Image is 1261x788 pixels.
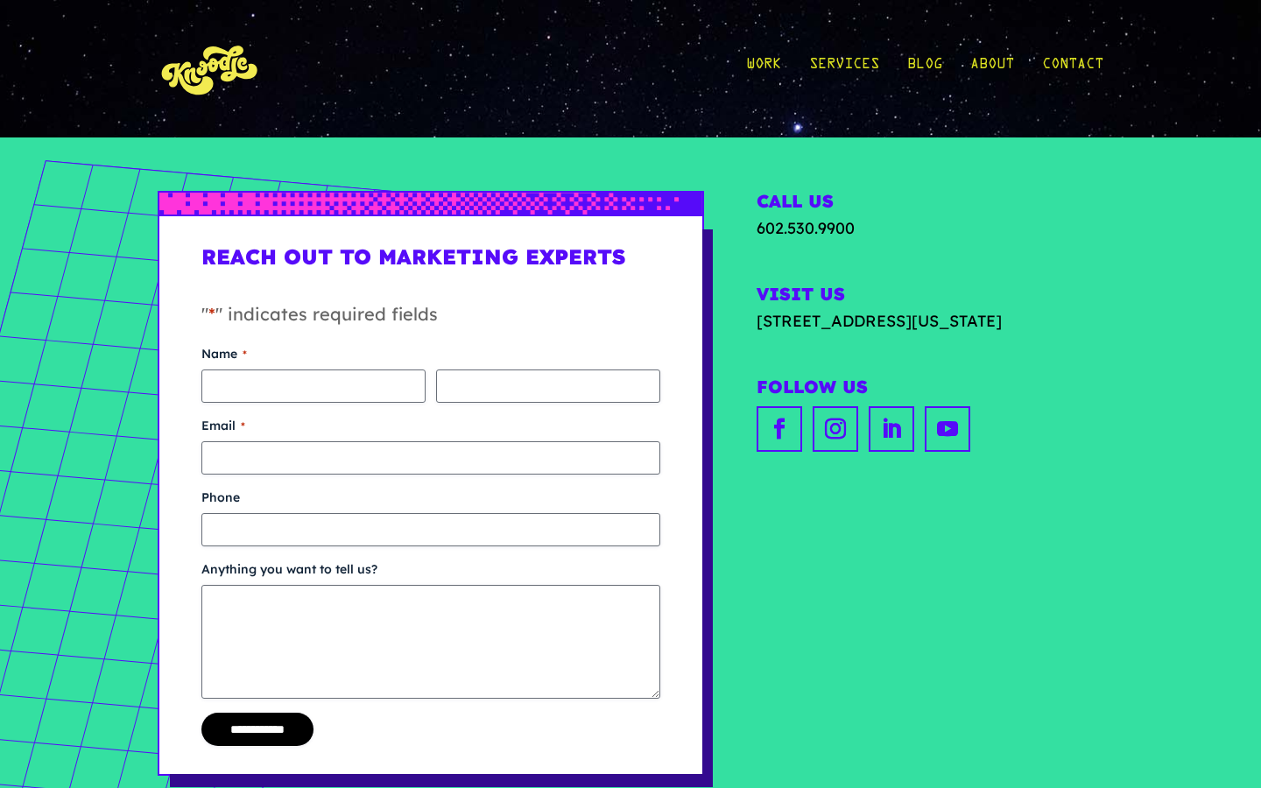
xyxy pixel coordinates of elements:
img: KnoLogo(yellow) [158,28,263,109]
a: linkedin [869,406,914,452]
p: " " indicates required fields [201,301,660,345]
img: px-grad-blue-short.svg [159,193,702,215]
a: [STREET_ADDRESS][US_STATE] [757,309,1103,333]
label: Anything you want to tell us? [201,560,660,578]
a: 602.530.9900 [757,218,855,238]
a: facebook [757,406,802,452]
h1: Reach Out to Marketing Experts [201,244,660,284]
a: Contact [1042,28,1103,109]
a: Blog [907,28,942,109]
h2: Follow Us [757,376,1103,402]
a: instagram [813,406,858,452]
legend: Name [201,345,247,362]
a: youtube [925,406,970,452]
a: Work [746,28,781,109]
a: About [970,28,1014,109]
label: Phone [201,489,660,506]
label: Email [201,417,660,434]
h2: Visit Us [757,284,1103,309]
a: Services [809,28,879,109]
h2: Call Us [757,191,1103,216]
